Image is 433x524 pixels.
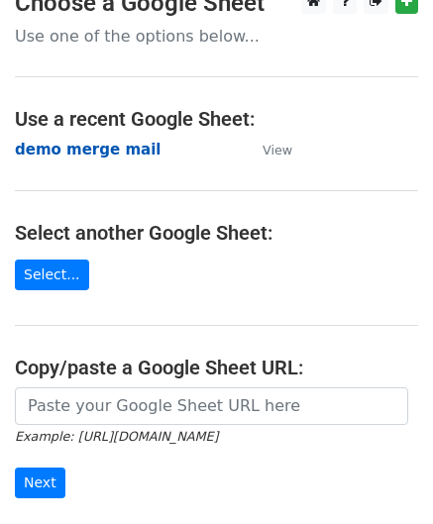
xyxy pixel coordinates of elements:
[15,356,418,379] h4: Copy/paste a Google Sheet URL:
[15,141,161,158] a: demo merge mail
[334,429,433,524] iframe: Chat Widget
[15,26,418,47] p: Use one of the options below...
[15,260,89,290] a: Select...
[243,141,292,158] a: View
[15,468,65,498] input: Next
[263,143,292,157] small: View
[15,387,408,425] input: Paste your Google Sheet URL here
[15,107,418,131] h4: Use a recent Google Sheet:
[15,429,218,444] small: Example: [URL][DOMAIN_NAME]
[15,221,418,245] h4: Select another Google Sheet:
